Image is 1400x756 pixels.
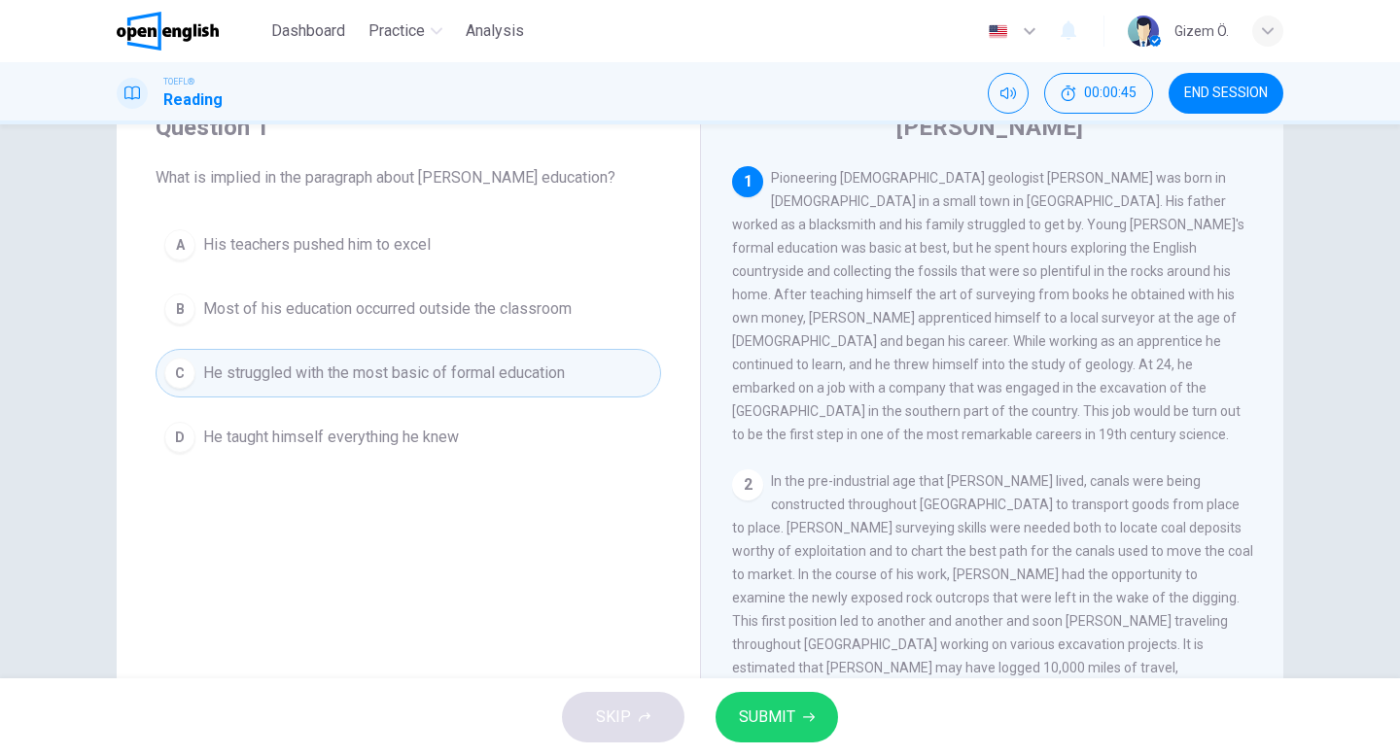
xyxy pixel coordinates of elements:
[164,358,195,389] div: C
[203,426,459,449] span: He taught himself everything he knew
[988,73,1029,114] div: Mute
[203,297,572,321] span: Most of his education occurred outside the classroom
[896,112,1083,143] h4: [PERSON_NAME]
[203,233,431,257] span: His teachers pushed him to excel
[156,285,661,333] button: BMost of his education occurred outside the classroom
[361,14,450,49] button: Practice
[163,75,194,88] span: TOEFL®
[1184,86,1268,101] span: END SESSION
[739,704,795,731] span: SUBMIT
[164,293,195,325] div: B
[164,422,195,453] div: D
[1128,16,1159,47] img: Profile picture
[263,14,353,49] button: Dashboard
[164,229,195,260] div: A
[986,24,1010,39] img: en
[117,12,219,51] img: OpenEnglish logo
[1044,73,1153,114] div: Hide
[732,170,1244,442] span: Pioneering [DEMOGRAPHIC_DATA] geologist [PERSON_NAME] was born in [DEMOGRAPHIC_DATA] in a small t...
[156,112,661,143] h4: Question 1
[716,692,838,742] button: SUBMIT
[1084,86,1137,101] span: 00:00:45
[1169,73,1283,114] button: END SESSION
[368,19,425,43] span: Practice
[271,19,345,43] span: Dashboard
[163,88,223,112] h1: Reading
[117,12,263,51] a: OpenEnglish logo
[1174,19,1229,43] div: Gizem Ö.
[732,469,763,500] div: 2
[203,361,565,385] span: He struggled with the most basic of formal education
[156,166,661,189] span: What is implied in the paragraph about [PERSON_NAME] education?
[156,221,661,269] button: AHis teachers pushed him to excel
[732,166,763,197] div: 1
[458,14,532,49] button: Analysis
[1044,73,1153,114] button: 00:00:45
[466,19,524,43] span: Analysis
[156,349,661,397] button: CHe struggled with the most basic of formal education
[156,413,661,462] button: DHe taught himself everything he knew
